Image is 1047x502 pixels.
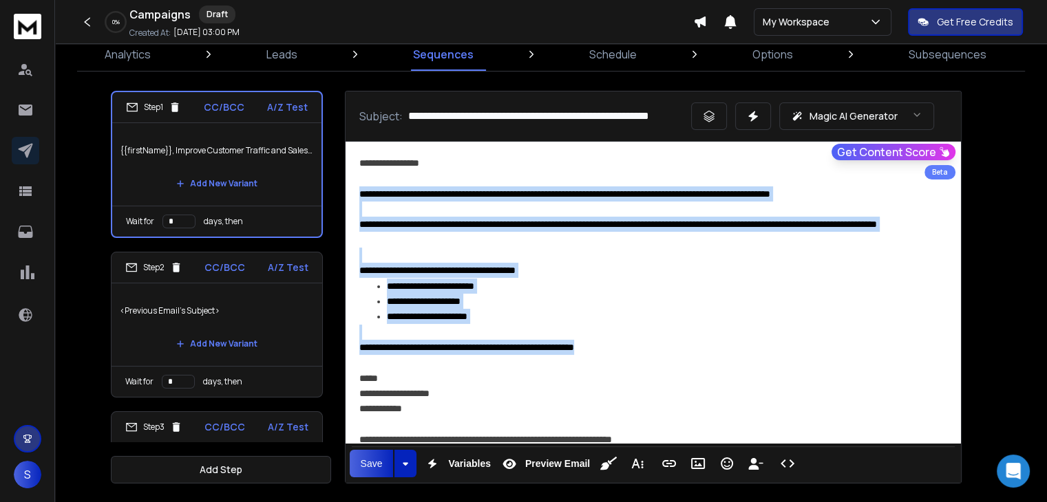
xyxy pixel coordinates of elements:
[125,261,182,274] div: Step 2
[581,38,645,71] a: Schedule
[908,8,1023,36] button: Get Free Credits
[359,108,403,124] p: Subject:
[997,455,1030,488] div: Open Intercom Messenger
[126,216,154,227] p: Wait for
[419,450,494,477] button: Variables
[199,6,235,23] div: Draft
[656,450,682,477] button: Insert Link (Ctrl+K)
[744,38,801,71] a: Options
[14,14,41,39] img: logo
[900,38,995,71] a: Subsequences
[125,421,182,433] div: Step 3
[268,261,308,274] p: A/Z Test
[129,28,171,39] p: Created At:
[126,101,181,113] div: Step 1
[165,170,268,197] button: Add New Variant
[774,450,801,477] button: Code View
[832,144,955,160] button: Get Content Score
[14,461,41,488] button: S
[589,46,637,63] p: Schedule
[111,91,323,238] li: Step1CC/BCCA/Z Test{{firstName}}, Improve Customer Traffic and Sales with AIAdd New VariantWait f...
[266,46,297,63] p: Leads
[111,456,331,483] button: Add Step
[105,46,151,63] p: Analytics
[413,46,474,63] p: Sequences
[267,100,308,114] p: A/Z Test
[445,458,494,470] span: Variables
[763,15,835,29] p: My Workspace
[268,420,308,434] p: A/Z Test
[405,38,482,71] a: Sequences
[779,102,934,130] button: Magic AI Generator
[752,46,793,63] p: Options
[165,330,268,358] button: Add New Variant
[111,252,323,397] li: Step2CC/BCCA/Z Test<Previous Email's Subject>Add New VariantWait fordays, then
[924,165,955,179] div: Beta
[204,420,245,434] p: CC/BCC
[203,376,242,387] p: days, then
[937,15,1013,29] p: Get Free Credits
[173,27,240,38] p: [DATE] 03:00 PM
[258,38,306,71] a: Leads
[125,376,154,387] p: Wait for
[204,216,243,227] p: days, then
[496,450,593,477] button: Preview Email
[204,261,245,274] p: CC/BCC
[120,131,313,170] p: {{firstName}}, Improve Customer Traffic and Sales with AI
[714,450,740,477] button: Emoticons
[112,18,120,26] p: 0 %
[350,450,394,477] button: Save
[743,450,769,477] button: Insert Unsubscribe Link
[204,100,244,114] p: CC/BCC
[685,450,711,477] button: Insert Image (Ctrl+P)
[129,6,191,23] h1: Campaigns
[809,109,897,123] p: Magic AI Generator
[96,38,159,71] a: Analytics
[909,46,986,63] p: Subsequences
[522,458,593,470] span: Preview Email
[120,292,314,330] p: <Previous Email's Subject>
